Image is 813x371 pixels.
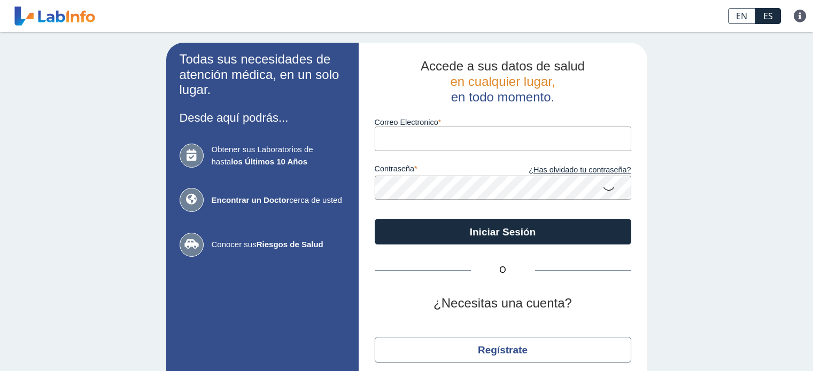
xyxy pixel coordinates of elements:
span: Conocer sus [212,239,345,251]
label: Correo Electronico [375,118,631,127]
span: Obtener sus Laboratorios de hasta [212,144,345,168]
button: Regístrate [375,337,631,362]
b: Riesgos de Salud [257,240,323,249]
a: ES [755,8,781,24]
b: Encontrar un Doctor [212,195,290,204]
h2: Todas sus necesidades de atención médica, en un solo lugar. [180,52,345,98]
button: Iniciar Sesión [375,219,631,244]
a: EN [728,8,755,24]
span: Accede a sus datos de salud [421,59,585,73]
b: los Últimos 10 Años [231,157,307,166]
span: en cualquier lugar, [450,74,555,89]
span: cerca de usted [212,194,345,207]
h2: ¿Necesitas una cuenta? [375,296,631,311]
label: contraseña [375,164,503,176]
a: ¿Has olvidado tu contraseña? [503,164,631,176]
h3: Desde aquí podrás... [180,111,345,124]
span: en todo momento. [451,90,554,104]
span: O [471,264,535,277]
